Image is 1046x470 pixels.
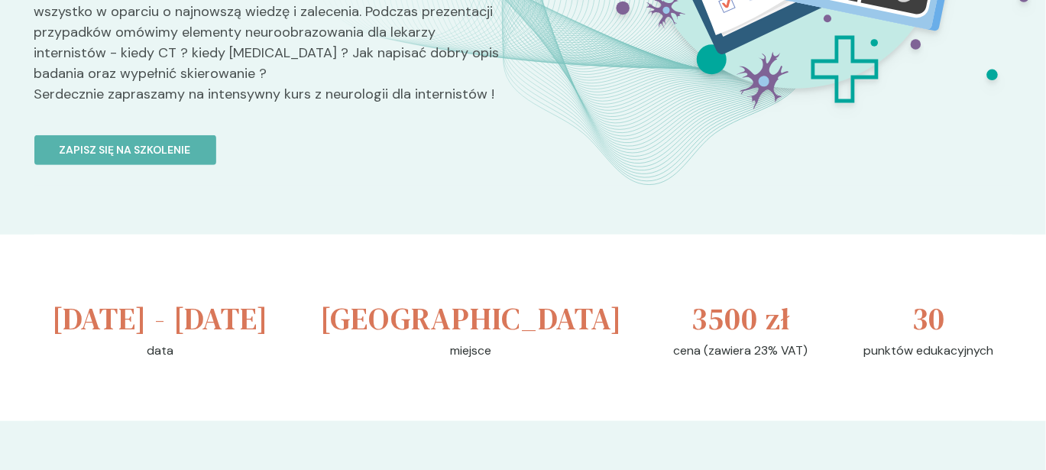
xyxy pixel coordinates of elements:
[320,296,622,342] h3: [GEOGRAPHIC_DATA]
[60,142,191,158] p: Zapisz się na szkolenie
[451,342,492,360] p: miejsce
[674,342,808,360] p: cena (zawiera 23% VAT)
[147,342,174,360] p: data
[864,342,994,360] p: punktów edukacyjnych
[53,296,269,342] h3: [DATE] - [DATE]
[34,135,216,165] button: Zapisz się na szkolenie
[34,117,511,165] a: Zapisz się na szkolenie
